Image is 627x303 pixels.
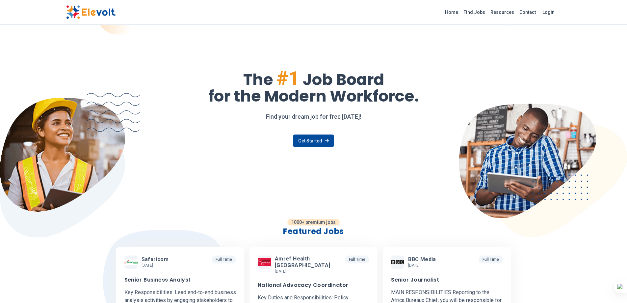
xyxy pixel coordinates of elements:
h3: Senior Business Analyst [124,277,191,283]
img: Safaricom [124,259,138,265]
span: #1 [276,67,300,90]
p: Find your dream job for free [DATE]! [66,112,561,121]
img: BBC Media [391,260,404,264]
span: BBC Media [408,256,436,263]
a: Login [538,6,559,19]
a: Home [442,7,461,17]
a: Resources [488,7,517,17]
p: Full Time [479,256,503,263]
p: [DATE] [275,269,342,274]
a: Get Started [293,135,334,147]
img: Elevolt [66,5,116,19]
p: [DATE] [408,263,439,268]
span: Amref Health [GEOGRAPHIC_DATA] [275,256,340,269]
p: Full Time [345,256,369,263]
a: Contact [517,7,538,17]
h3: Senior Journalist [391,277,439,283]
span: Safaricom [142,256,169,263]
h3: National Advocacy Coordinator [258,282,349,288]
p: [DATE] [142,263,171,268]
h1: The Job Board for the Modern Workforce. [66,69,561,104]
a: Find Jobs [461,7,488,17]
p: Full Time [212,256,236,263]
img: Amref Health Africa [258,258,271,266]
